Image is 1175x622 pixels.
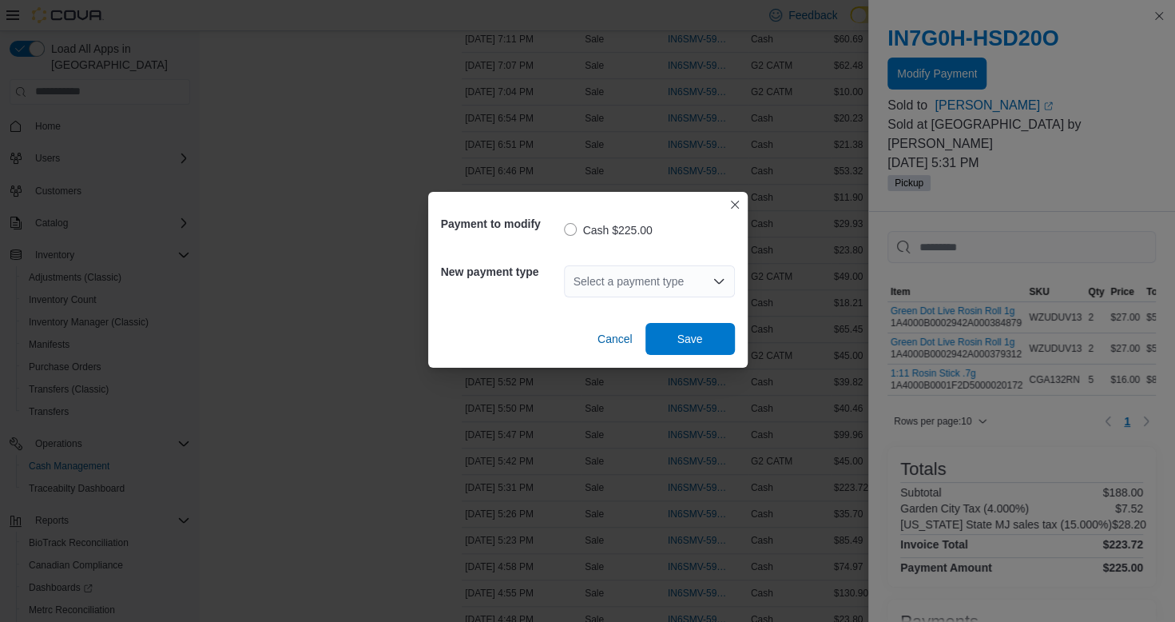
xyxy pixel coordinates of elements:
button: Save [645,323,735,355]
button: Closes this modal window [725,195,744,214]
span: Cancel [597,331,633,347]
input: Accessible screen reader label [574,272,575,291]
span: Save [677,331,703,347]
button: Cancel [591,323,639,355]
h5: New payment type [441,256,561,288]
button: Open list of options [713,275,725,288]
label: Cash $225.00 [564,221,653,240]
h5: Payment to modify [441,208,561,240]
